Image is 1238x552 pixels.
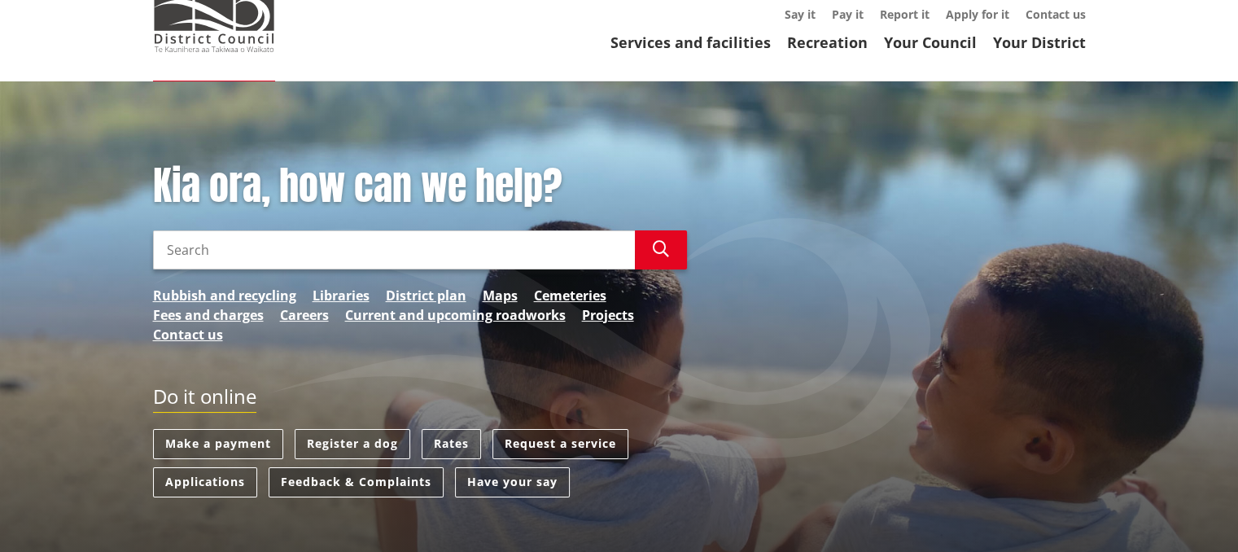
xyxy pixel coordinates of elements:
[1026,7,1086,22] a: Contact us
[492,429,628,459] a: Request a service
[345,305,566,325] a: Current and upcoming roadworks
[785,7,816,22] a: Say it
[534,286,606,305] a: Cemeteries
[313,286,370,305] a: Libraries
[153,163,687,210] h1: Kia ora, how can we help?
[884,33,977,52] a: Your Council
[153,325,223,344] a: Contact us
[880,7,930,22] a: Report it
[280,305,329,325] a: Careers
[455,467,570,497] a: Have your say
[610,33,771,52] a: Services and facilities
[582,305,634,325] a: Projects
[993,33,1086,52] a: Your District
[422,429,481,459] a: Rates
[832,7,864,22] a: Pay it
[483,286,518,305] a: Maps
[153,230,635,269] input: Search input
[386,286,466,305] a: District plan
[153,467,257,497] a: Applications
[269,467,444,497] a: Feedback & Complaints
[153,385,256,414] h2: Do it online
[153,305,264,325] a: Fees and charges
[1163,484,1222,542] iframe: Messenger Launcher
[153,429,283,459] a: Make a payment
[153,286,296,305] a: Rubbish and recycling
[787,33,868,52] a: Recreation
[946,7,1009,22] a: Apply for it
[295,429,410,459] a: Register a dog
